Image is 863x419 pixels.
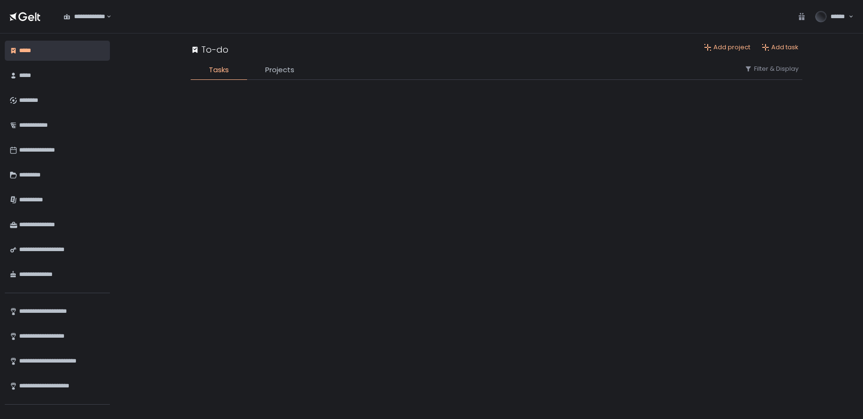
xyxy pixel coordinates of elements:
[744,65,798,73] button: Filter & Display
[105,12,106,22] input: Search for option
[57,7,111,27] div: Search for option
[762,43,798,52] button: Add task
[209,65,229,76] span: Tasks
[704,43,750,52] button: Add project
[265,65,294,76] span: Projects
[191,43,228,56] div: To-do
